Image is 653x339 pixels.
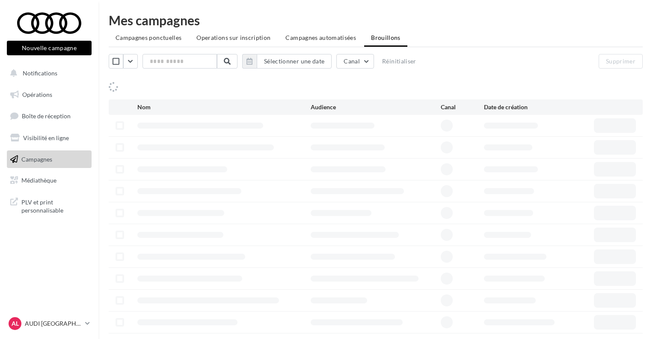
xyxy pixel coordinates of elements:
[242,54,332,69] button: Sélectionner une date
[484,103,571,111] div: Date de création
[23,134,69,141] span: Visibilité en ligne
[21,155,52,162] span: Campagnes
[7,315,92,332] a: AL AUDI [GEOGRAPHIC_DATA]
[599,54,643,69] button: Supprimer
[311,103,441,111] div: Audience
[285,34,356,41] span: Campagnes automatisées
[12,319,19,328] span: AL
[5,129,93,147] a: Visibilité en ligne
[22,91,52,98] span: Opérations
[5,150,93,168] a: Campagnes
[257,54,332,69] button: Sélectionner une date
[22,112,71,120] span: Boîte de réception
[21,196,88,215] span: PLV et print personnalisable
[336,54,374,69] button: Canal
[5,64,90,82] button: Notifications
[5,86,93,104] a: Opérations
[109,14,643,27] div: Mes campagnes
[25,319,82,328] p: AUDI [GEOGRAPHIC_DATA]
[116,34,181,41] span: Campagnes ponctuelles
[23,69,57,77] span: Notifications
[379,56,420,66] button: Réinitialiser
[5,171,93,189] a: Médiathèque
[196,34,270,41] span: Operations sur inscription
[7,41,92,55] button: Nouvelle campagne
[137,103,311,111] div: Nom
[5,193,93,218] a: PLV et print personnalisable
[5,107,93,125] a: Boîte de réception
[441,103,484,111] div: Canal
[21,177,56,184] span: Médiathèque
